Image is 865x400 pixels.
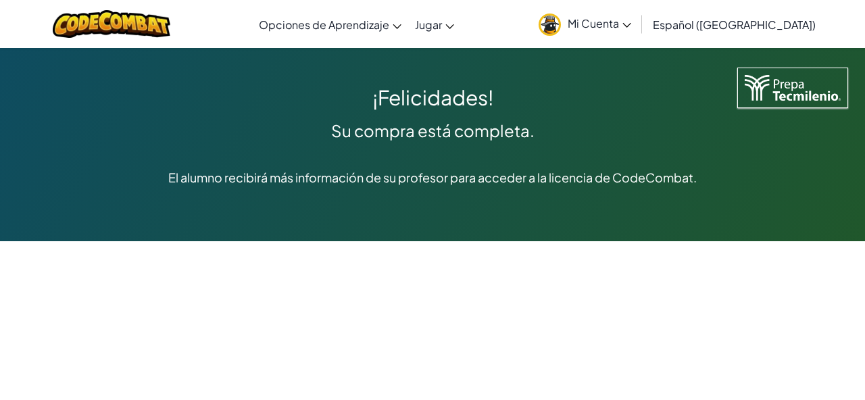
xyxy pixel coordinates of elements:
[252,6,408,43] a: Opciones de Aprendizaje
[34,81,831,114] div: ¡Felicidades!
[53,10,171,38] img: CodeCombat logo
[34,114,831,147] div: Su compra está completa.
[259,18,389,32] span: Opciones de Aprendizaje
[646,6,822,43] a: Español ([GEOGRAPHIC_DATA])
[737,68,848,108] img: Tecmilenio logo
[408,6,461,43] a: Jugar
[34,147,831,207] div: El alumno recibirá más información de su profesor para acceder a la licencia de CodeCombat.
[415,18,442,32] span: Jugar
[532,3,638,45] a: Mi Cuenta
[653,18,816,32] span: Español ([GEOGRAPHIC_DATA])
[539,14,561,36] img: avatar
[568,16,631,30] span: Mi Cuenta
